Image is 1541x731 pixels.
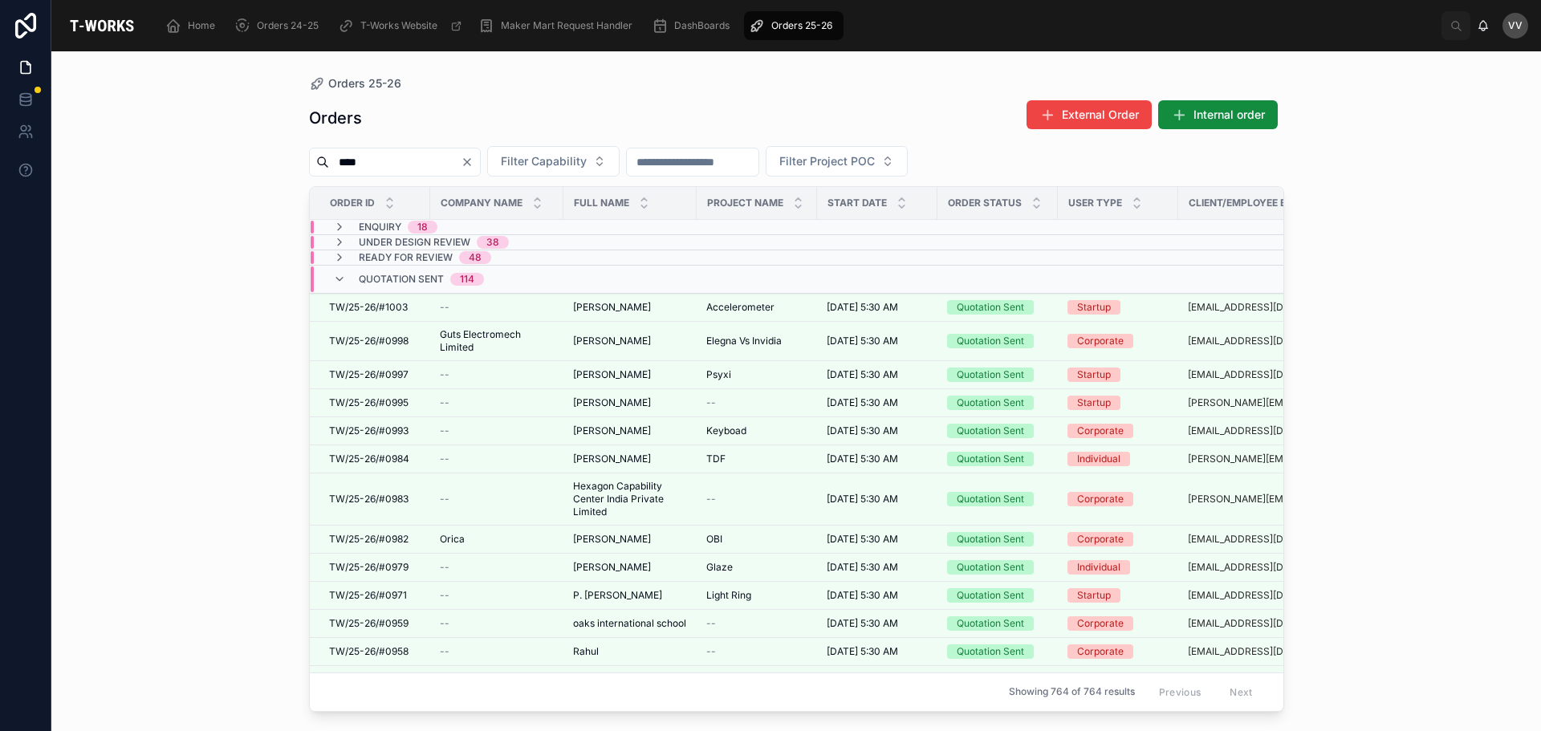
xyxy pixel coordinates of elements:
span: TW/25-26/#0997 [329,368,409,381]
a: [EMAIL_ADDRESS][DOMAIN_NAME] [1188,301,1331,314]
div: 18 [417,221,428,234]
a: Quotation Sent [947,334,1048,348]
div: scrollable content [152,8,1441,43]
a: [EMAIL_ADDRESS][DOMAIN_NAME] [1188,561,1331,574]
a: Elegna Vs Invidia [706,335,807,347]
a: -- [440,301,554,314]
a: [PERSON_NAME] [573,561,687,574]
a: Orders 25-26 [744,11,844,40]
a: Corporate [1067,424,1169,438]
a: Quotation Sent [947,588,1048,603]
span: -- [440,645,449,658]
span: Full Name [574,197,629,209]
a: Corporate [1067,492,1169,506]
a: Corporate [1067,616,1169,631]
a: Corporate [1067,644,1169,659]
span: -- [440,368,449,381]
a: TW/25-26/#0995 [329,396,421,409]
span: Ready for Review [359,251,453,264]
span: [PERSON_NAME] [573,335,651,347]
a: [EMAIL_ADDRESS][DOMAIN_NAME] [1188,617,1331,630]
div: 48 [469,251,482,264]
a: -- [440,589,554,602]
div: Quotation Sent [957,396,1024,410]
button: Internal order [1158,100,1278,129]
div: Quotation Sent [957,368,1024,382]
a: [EMAIL_ADDRESS][DOMAIN_NAME] [1188,533,1331,546]
a: [DATE] 5:30 AM [827,617,928,630]
a: Quotation Sent [947,492,1048,506]
a: Orders 25-26 [309,75,401,91]
span: Orders 24-25 [257,19,319,32]
a: TW/25-26/#1003 [329,301,421,314]
a: -- [706,396,807,409]
span: TW/25-26/#1003 [329,301,408,314]
a: -- [440,368,554,381]
a: TW/25-26/#0982 [329,533,421,546]
span: TW/25-26/#0971 [329,589,407,602]
div: Startup [1077,396,1111,410]
a: Quotation Sent [947,616,1048,631]
span: TW/25-26/#0958 [329,645,409,658]
div: Quotation Sent [957,334,1024,348]
a: [PERSON_NAME] [573,424,687,437]
span: [DATE] 5:30 AM [827,335,898,347]
span: [PERSON_NAME] [573,561,651,574]
span: Hexagon Capability Center India Private Limited [573,480,687,518]
span: [DATE] 5:30 AM [827,301,898,314]
a: Orders 24-25 [230,11,330,40]
a: Quotation Sent [947,452,1048,466]
a: Quotation Sent [947,368,1048,382]
a: [EMAIL_ADDRESS][DOMAIN_NAME] [1188,368,1331,381]
span: Filter Capability [501,153,587,169]
a: Individual [1067,560,1169,575]
a: [PERSON_NAME] [573,453,687,465]
span: -- [440,453,449,465]
span: OBI [706,533,722,546]
div: Corporate [1077,492,1124,506]
a: Guts Electromech Limited [440,328,554,354]
a: Quotation Sent [947,396,1048,410]
a: [PERSON_NAME][EMAIL_ADDRESS][DOMAIN_NAME] [1188,396,1331,409]
span: Client/Employee Email [1189,197,1310,209]
a: Rahul [573,645,687,658]
a: DashBoards [647,11,741,40]
span: TW/25-26/#0998 [329,335,409,347]
span: Filter Project POC [779,153,875,169]
span: -- [440,589,449,602]
a: Psyxi [706,368,807,381]
span: -- [440,301,449,314]
div: Quotation Sent [957,532,1024,546]
a: [EMAIL_ADDRESS][DOMAIN_NAME] [1188,424,1331,437]
h1: Orders [309,107,362,129]
span: -- [440,617,449,630]
span: [DATE] 5:30 AM [827,589,898,602]
span: Elegna Vs Invidia [706,335,782,347]
a: -- [706,645,807,658]
span: Accelerometer [706,301,775,314]
a: Keyboad [706,424,807,437]
a: Startup [1067,396,1169,410]
a: Startup [1067,588,1169,603]
a: -- [706,617,807,630]
span: User Type [1068,197,1122,209]
span: TW/25-26/#0995 [329,396,409,409]
span: Company Name [441,197,522,209]
span: [DATE] 5:30 AM [827,533,898,546]
span: [DATE] 5:30 AM [827,493,898,506]
img: App logo [64,13,140,39]
span: Psyxi [706,368,731,381]
a: Quotation Sent [947,300,1048,315]
span: TW/25-26/#0979 [329,561,409,574]
div: Quotation Sent [957,300,1024,315]
a: [PERSON_NAME][EMAIL_ADDRESS] [1188,453,1331,465]
span: Orders 25-26 [328,75,401,91]
a: Corporate [1067,334,1169,348]
span: -- [440,424,449,437]
a: Glaze [706,561,807,574]
span: Orica [440,533,465,546]
div: Quotation Sent [957,492,1024,506]
a: TW/25-26/#0984 [329,453,421,465]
